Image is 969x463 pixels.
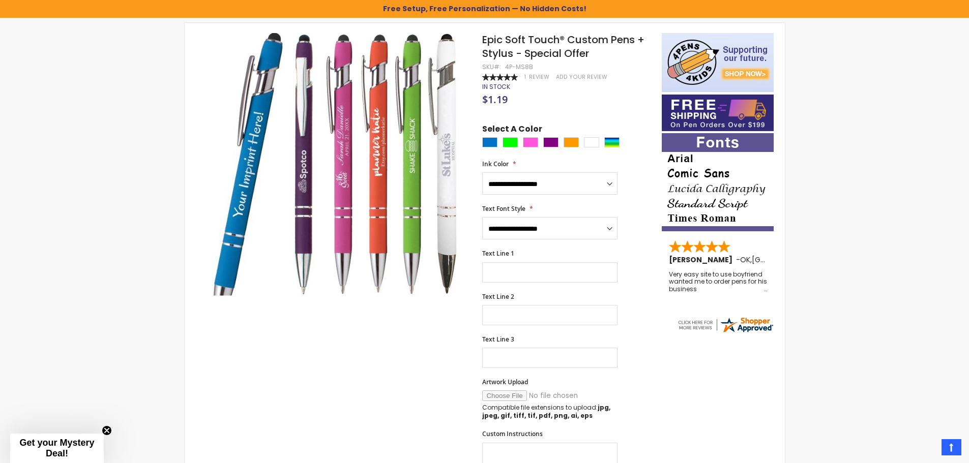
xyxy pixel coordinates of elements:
[662,33,774,92] img: 4pens 4 kids
[942,439,961,455] a: Top
[482,403,610,420] strong: jpg, jpeg, gif, tiff, tif, pdf, png, ai, eps
[543,137,559,147] div: Purple
[503,137,518,147] div: Lime Green
[556,73,607,81] a: Add Your Review
[482,204,525,213] span: Text Font Style
[482,63,501,71] strong: SKU
[482,404,618,420] p: Compatible file extensions to upload:
[482,83,510,91] div: Availability
[736,255,827,265] span: - ,
[523,137,538,147] div: Pink
[482,82,510,91] span: In stock
[524,73,551,81] a: 1 Review
[482,249,514,258] span: Text Line 1
[584,137,599,147] div: White
[677,316,774,334] img: 4pens.com widget logo
[102,425,112,436] button: Close teaser
[529,73,549,81] span: Review
[669,271,768,293] div: Very easy site to use boyfriend wanted me to order pens for his business
[662,95,774,131] img: Free shipping on orders over $199
[604,137,620,147] div: Assorted
[482,160,509,168] span: Ink Color
[662,133,774,231] img: font-personalization-examples
[482,429,543,438] span: Custom Instructions
[482,74,518,81] div: 100%
[482,378,528,386] span: Artwork Upload
[482,137,497,147] div: Blue Light
[482,33,644,60] span: Epic Soft Touch® Custom Pens + Stylus - Special Offer
[524,73,526,81] span: 1
[19,438,94,458] span: Get your Mystery Deal!
[482,92,508,106] span: $1.19
[752,255,827,265] span: [GEOGRAPHIC_DATA]
[669,255,736,265] span: [PERSON_NAME]
[482,124,542,137] span: Select A Color
[10,434,104,463] div: Get your Mystery Deal!Close teaser
[205,32,469,296] img: Epic Soft Touch® Custom Pens + Stylus - Special Offer
[482,335,514,344] span: Text Line 3
[677,327,774,336] a: 4pens.com certificate URL
[482,292,514,301] span: Text Line 2
[740,255,750,265] span: OK
[505,63,533,71] div: 4P-MS8b
[564,137,579,147] div: Orange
